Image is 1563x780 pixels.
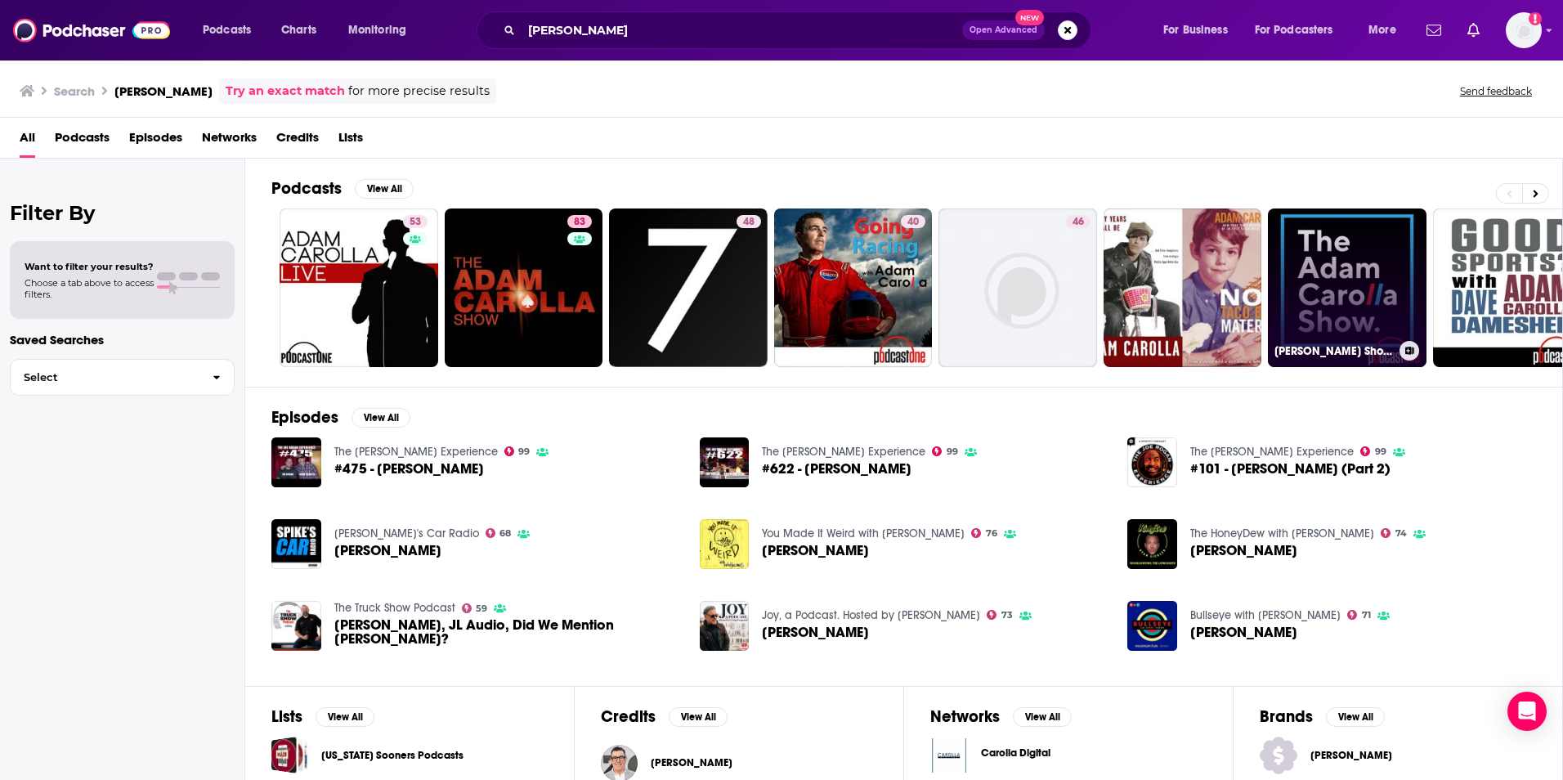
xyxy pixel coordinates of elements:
span: #101 - [PERSON_NAME] (Part 2) [1190,462,1391,476]
a: 71 [1347,610,1371,620]
div: Open Intercom Messenger [1507,692,1547,731]
span: 99 [1375,448,1386,455]
button: View All [316,707,374,727]
span: Logged in as xan.giglio [1506,12,1542,48]
img: Adam Carolla [700,601,750,651]
img: Adam Carolla [700,519,750,569]
span: 53 [410,214,421,231]
a: 83 [567,215,592,228]
a: Credits [276,124,319,158]
h2: Credits [601,706,656,727]
a: The Joe Rogan Experience [1190,445,1354,459]
a: 46 [1066,215,1091,228]
span: Select [11,372,199,383]
a: The HoneyDew with Ryan Sickler [1190,527,1374,540]
a: 99 [504,446,531,456]
a: Networks [202,124,257,158]
a: 46 [938,208,1097,367]
a: Adam Carolla, JL Audio, Did We Mention Adam Carolla? [334,618,680,646]
button: open menu [191,17,272,43]
img: User Profile [1506,12,1542,48]
span: for more precise results [348,82,490,101]
span: 76 [986,530,997,537]
a: #622 - Adam Carolla [700,437,750,487]
input: Search podcasts, credits, & more... [522,17,962,43]
a: All [20,124,35,158]
h2: Filter By [10,201,235,225]
span: 46 [1073,214,1084,231]
svg: Add a profile image [1529,12,1542,25]
span: 99 [518,448,530,455]
a: 53 [280,208,438,367]
p: Saved Searches [10,332,235,347]
span: [PERSON_NAME] [1310,749,1407,762]
a: Adam Carolla [334,544,441,558]
span: [PERSON_NAME], JL Audio, Did We Mention [PERSON_NAME]? [334,618,680,646]
span: Podcasts [203,19,251,42]
span: Oklahoma Sooners Podcasts [271,737,308,773]
span: 71 [1362,612,1371,619]
h3: Search [54,83,95,99]
span: Open Advanced [970,26,1037,34]
span: [PERSON_NAME] [762,625,869,639]
img: Adam Carolla [1127,601,1177,651]
span: 74 [1395,530,1407,537]
span: [PERSON_NAME] [1190,544,1297,558]
button: View All [355,179,414,199]
a: The Joe Rogan Experience [762,445,925,459]
a: 68 [486,528,512,538]
img: Podchaser - Follow, Share and Rate Podcasts [13,15,170,46]
a: Joy, a Podcast. Hosted by Craig Ferguson [762,608,980,622]
h2: Episodes [271,407,338,428]
a: Bullseye with Jesse Thorn [1190,608,1341,622]
a: #622 - Adam Carolla [762,462,911,476]
button: View All [669,707,728,727]
button: Show profile menu [1506,12,1542,48]
a: 53 [403,215,428,228]
span: Carolla Digital [981,746,1050,760]
img: Carolla Digital logo [930,737,968,774]
span: For Podcasters [1255,19,1333,42]
button: View All [352,408,410,428]
a: Episodes [129,124,182,158]
a: #475 - Adam Carolla [271,437,321,487]
span: Lists [338,124,363,158]
span: #622 - [PERSON_NAME] [762,462,911,476]
a: 74 [1381,528,1407,538]
a: #101 - Adam Carolla (Part 2) [1190,462,1391,476]
a: 59 [462,603,488,613]
h2: Brands [1260,706,1313,727]
a: #475 - Adam Carolla [334,462,484,476]
span: 59 [476,605,487,612]
span: [PERSON_NAME] [762,544,869,558]
a: 83 [445,208,603,367]
span: [PERSON_NAME] [1190,625,1297,639]
button: View All [1326,707,1385,727]
span: 40 [907,214,919,231]
a: Try an exact match [226,82,345,101]
a: 40 [774,208,933,367]
a: 99 [1360,446,1386,456]
button: Open AdvancedNew [962,20,1045,40]
span: New [1015,10,1045,25]
a: Adam Carolla [762,625,869,639]
span: Choose a tab above to access filters. [25,277,154,300]
a: BrandsView All [1260,706,1385,727]
a: NetworksView All [930,706,1072,727]
span: 48 [743,214,755,231]
span: For Business [1163,19,1228,42]
a: [US_STATE] Sooners Podcasts [321,746,464,764]
a: 76 [971,528,997,538]
a: Carolla Digital logoCarolla Digital [930,737,1207,774]
span: More [1368,19,1396,42]
span: Monitoring [348,19,406,42]
a: 40 [901,215,925,228]
button: View All [1013,707,1072,727]
span: Want to filter your results? [25,261,154,272]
